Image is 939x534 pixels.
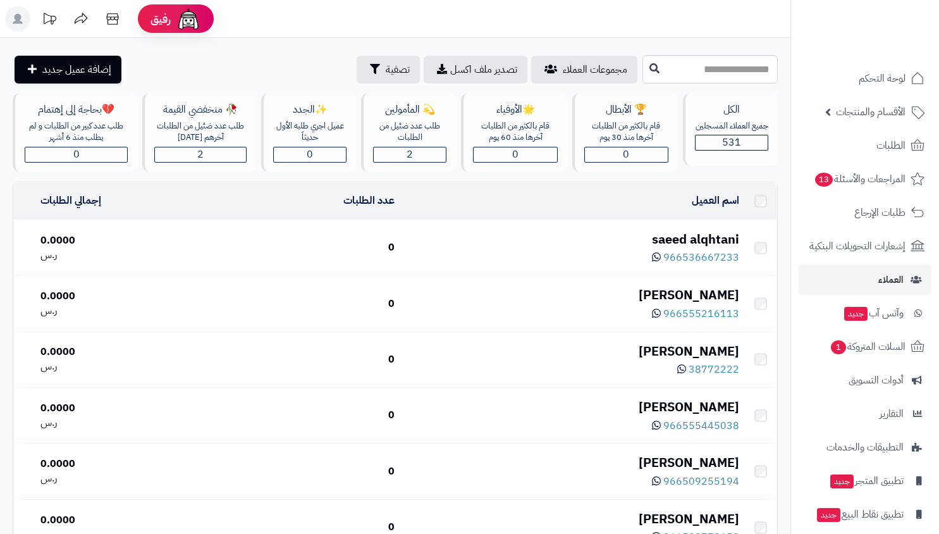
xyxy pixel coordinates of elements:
div: 0.0000 [40,289,184,304]
span: المراجعات والأسئلة [814,170,905,188]
div: ر.س [40,359,184,374]
div: قام بالكثير من الطلبات آخرها منذ 60 يوم [473,120,557,144]
span: جديد [830,475,854,488]
div: طلب عدد كبير من الطلبات و لم يطلب منذ 6 أشهر [25,120,128,144]
a: 💔بحاجة إلى إهتمامطلب عدد كبير من الطلبات و لم يطلب منذ 6 أشهر0 [10,93,140,172]
button: تصفية [357,56,420,84]
div: 💔بحاجة إلى إهتمام [25,102,128,117]
div: 0 [194,297,394,311]
a: 🌟الأوفياءقام بالكثير من الطلبات آخرها منذ 60 يوم0 [458,93,569,172]
span: وآتس آب [843,304,904,322]
a: تصدير ملف اكسل [424,56,527,84]
div: ر.س [40,304,184,318]
a: تطبيق نقاط البيعجديد [799,499,931,530]
a: 966555216113 [652,306,739,321]
a: 💫 المأمولينطلب عدد ضئيل من الطلبات2 [359,93,458,172]
span: لوحة التحكم [859,70,905,87]
div: ر.س [40,416,184,430]
img: logo-2.png [853,20,927,46]
div: طلب عدد ضئيل من الطلبات [373,120,446,144]
div: ✨الجدد [273,102,347,117]
a: 🥀 منخفضي القيمةطلب عدد ضئيل من الطلبات آخرهم [DATE]2 [140,93,259,172]
div: ر.س [40,471,184,486]
div: 0 [194,352,394,367]
span: إشعارات التحويلات البنكية [809,237,905,255]
div: طلب عدد ضئيل من الطلبات آخرهم [DATE] [154,120,247,144]
span: إضافة عميل جديد [42,62,111,77]
span: 38772222 [689,362,739,377]
a: العملاء [799,264,931,295]
span: 0 [73,147,80,162]
a: التقارير [799,399,931,429]
a: تحديثات المنصة [34,6,65,35]
a: التطبيقات والخدمات [799,432,931,463]
span: 2 [407,147,413,162]
a: الطلبات [799,130,931,161]
span: 13 [814,172,833,187]
span: تصدير ملف اكسل [450,62,517,77]
a: عدد الطلبات [343,193,395,208]
span: 1 [830,340,847,355]
a: 966536667233 [652,250,739,265]
span: تطبيق المتجر [829,472,904,490]
a: إضافة عميل جديد [15,56,121,84]
a: اسم العميل [692,193,739,208]
div: 0.0000 [40,233,184,248]
div: 🌟الأوفياء [473,102,557,117]
span: التطبيقات والخدمات [826,438,904,456]
div: 0 [194,240,394,255]
div: 0.0000 [40,345,184,359]
div: [PERSON_NAME] [405,454,739,472]
span: السلات المتروكة [830,338,905,356]
span: جديد [844,307,868,321]
span: تطبيق نقاط البيع [816,506,904,523]
div: قام بالكثير من الطلبات آخرها منذ 30 يوم [584,120,668,144]
a: 966555445038 [652,418,739,433]
span: مجموعات العملاء [563,62,627,77]
div: عميل اجري طلبه الأول حديثاّ [273,120,347,144]
span: 966555445038 [663,418,739,433]
span: 0 [623,147,629,162]
div: 0.0000 [40,401,184,416]
div: الكل [695,102,768,117]
img: ai-face.png [176,6,201,32]
span: جديد [817,508,840,522]
a: إجمالي الطلبات [40,193,101,208]
a: مجموعات العملاء [531,56,637,84]
div: saeed alqhtani [405,230,739,249]
a: السلات المتروكة1 [799,332,931,362]
span: العملاء [878,271,904,289]
span: أدوات التسويق [849,371,904,389]
span: تصفية [386,62,410,77]
div: 0.0000 [40,513,184,528]
span: 0 [512,147,519,162]
a: المراجعات والأسئلة13 [799,164,931,194]
div: [PERSON_NAME] [405,398,739,416]
div: [PERSON_NAME] [405,342,739,361]
a: وآتس آبجديد [799,298,931,328]
a: أدوات التسويق [799,365,931,395]
span: 966509255194 [663,474,739,489]
div: 0 [194,464,394,479]
a: 🏆 الأبطالقام بالكثير من الطلبات آخرها منذ 30 يوم0 [570,93,680,172]
span: 0 [307,147,313,162]
a: 966509255194 [652,474,739,489]
span: الأقسام والمنتجات [836,103,905,121]
div: 🏆 الأبطال [584,102,668,117]
div: 0 [194,408,394,423]
a: إشعارات التحويلات البنكية [799,231,931,261]
span: الطلبات [876,137,905,154]
span: رفيق [150,11,171,27]
div: 0.0000 [40,457,184,471]
a: طلبات الإرجاع [799,197,931,228]
span: التقارير [880,405,904,423]
a: تطبيق المتجرجديد [799,466,931,496]
span: 966555216113 [663,306,739,321]
div: [PERSON_NAME] [405,510,739,528]
div: 💫 المأمولين [373,102,446,117]
div: [PERSON_NAME] [405,286,739,304]
span: 531 [722,135,741,150]
div: جميع العملاء المسجلين [695,120,768,132]
span: طلبات الإرجاع [854,204,905,221]
div: 🥀 منخفضي القيمة [154,102,247,117]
